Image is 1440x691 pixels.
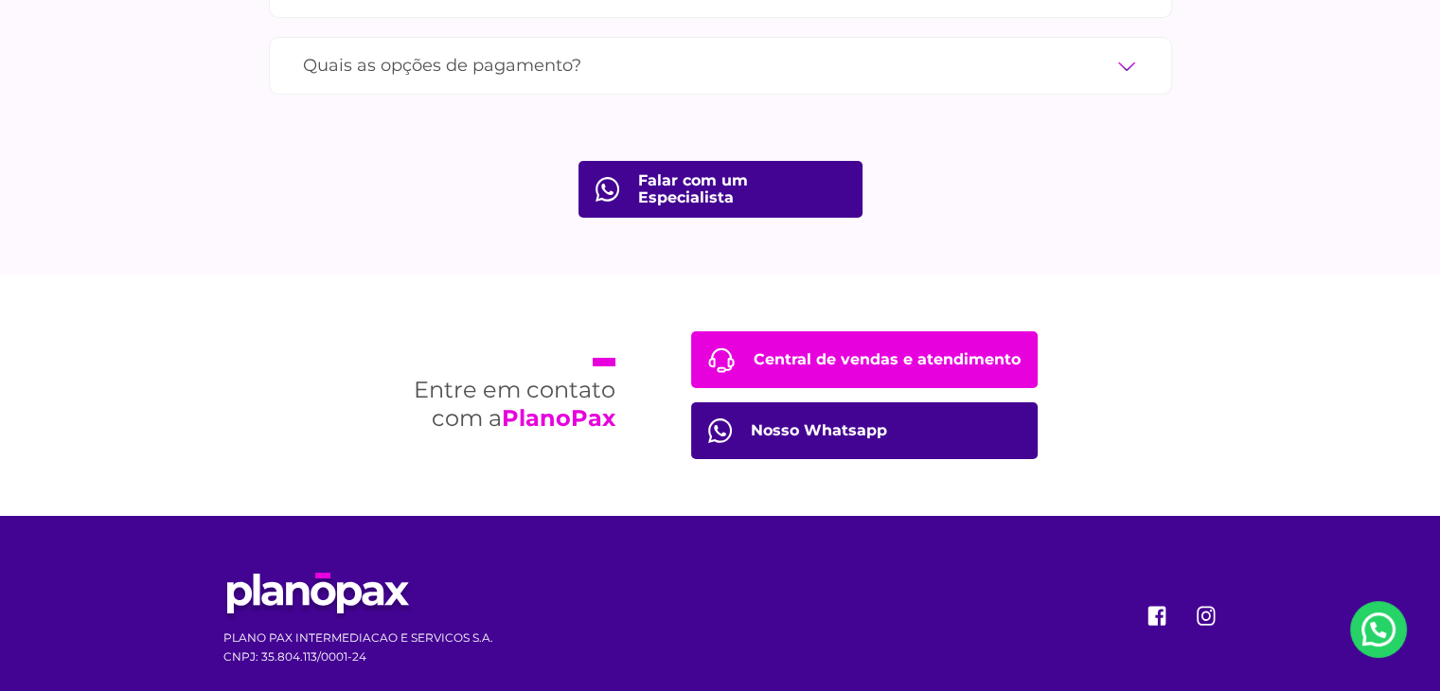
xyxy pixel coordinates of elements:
h2: Entre em contato com a [402,358,615,433]
a: Nosso Whatsapp [1350,601,1407,658]
a: Nosso Whatsapp [691,402,1038,459]
label: Quais as opções de pagamento? [303,49,1138,82]
img: Central de Vendas [708,418,732,443]
a: facebook [1146,613,1172,631]
p: CNPJ: 35.804.113/0001-24 [223,647,493,666]
a: instagram [1195,613,1218,631]
img: Central de Vendas [708,347,735,373]
img: Planopax [223,573,413,621]
strong: PlanoPax [502,404,615,432]
a: Central de vendas e atendimento [691,331,1038,388]
img: fale com consultor [596,177,619,202]
a: Falar com um Especialista [578,161,862,218]
p: PLANO PAX INTERMEDIACAO E SERVICOS S.A. [223,629,493,647]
